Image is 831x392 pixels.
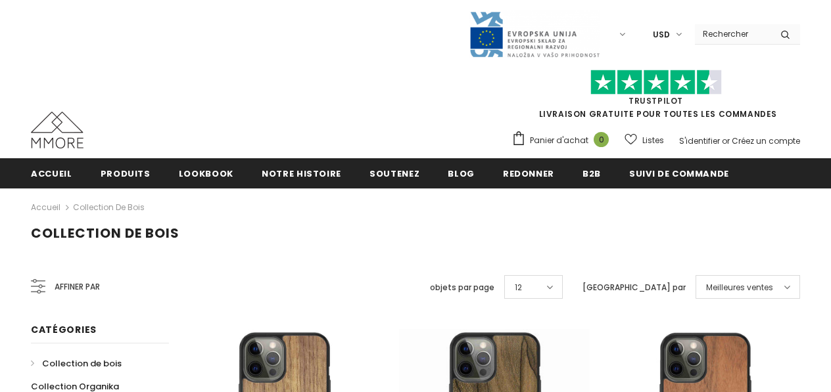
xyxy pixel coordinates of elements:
a: Lookbook [179,158,233,188]
a: Produits [101,158,151,188]
span: Notre histoire [262,167,341,180]
img: Faites confiance aux étoiles pilotes [590,70,722,95]
a: Notre histoire [262,158,341,188]
img: Javni Razpis [469,11,600,58]
label: [GEOGRAPHIC_DATA] par [582,281,686,294]
img: Cas MMORE [31,112,83,148]
a: TrustPilot [629,95,683,106]
a: Javni Razpis [469,28,600,39]
span: Lookbook [179,167,233,180]
span: Accueil [31,167,72,180]
a: S'identifier [679,135,720,146]
a: Blog [448,158,475,188]
a: Collection de bois [73,202,145,213]
span: Redonner [503,167,554,180]
a: Panier d'achat 0 [511,131,615,150]
a: Suivi de commande [629,158,729,188]
a: Créez un compte [732,135,800,146]
a: B2B [582,158,601,188]
span: Affiner par [55,280,100,294]
span: Collection de bois [42,357,122,370]
span: Produits [101,167,151,180]
span: Listes [642,134,664,147]
span: 12 [515,281,522,294]
span: Suivi de commande [629,167,729,180]
a: Redonner [503,158,554,188]
span: Panier d'achat [530,134,588,147]
a: Accueil [31,200,60,215]
span: soutenez [369,167,419,180]
span: Catégories [31,323,97,336]
label: objets par page [430,281,494,294]
a: Accueil [31,158,72,188]
span: LIVRAISON GRATUITE POUR TOUTES LES COMMANDES [511,76,800,120]
span: 0 [594,132,609,147]
span: USD [653,28,670,41]
span: B2B [582,167,601,180]
span: Meilleures ventes [706,281,773,294]
span: Blog [448,167,475,180]
input: Search Site [695,24,771,43]
a: Listes [625,129,664,152]
a: Collection de bois [31,352,122,375]
a: soutenez [369,158,419,188]
span: or [722,135,730,146]
span: Collection de bois [31,224,179,242]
